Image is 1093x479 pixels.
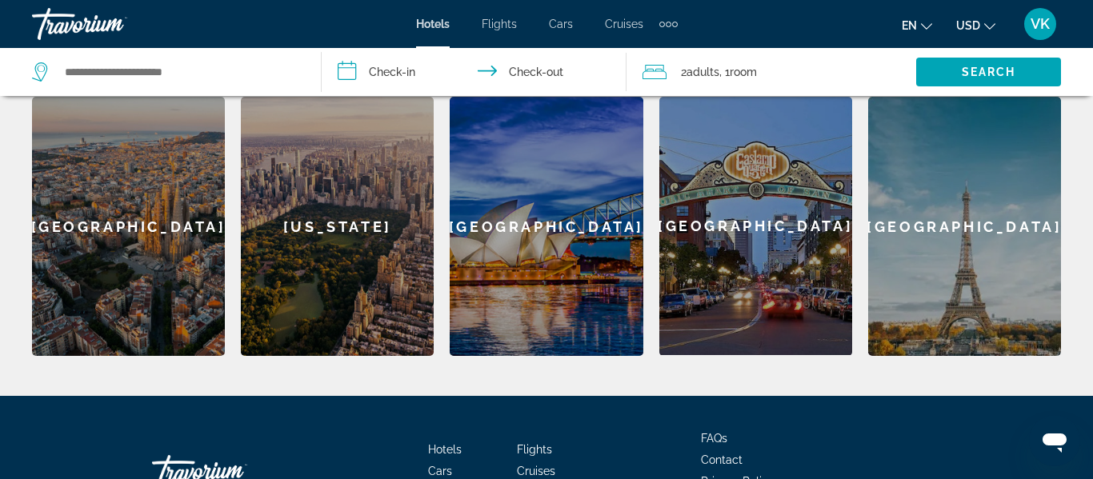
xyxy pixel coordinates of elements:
div: [GEOGRAPHIC_DATA] [659,97,852,355]
span: Search [962,66,1016,78]
button: Change currency [956,14,995,37]
a: Flights [517,443,552,456]
span: 2 [681,61,719,83]
a: Travorium [32,3,192,45]
a: [GEOGRAPHIC_DATA] [659,97,852,356]
a: Cruises [605,18,643,30]
button: Search [916,58,1061,86]
button: Travelers: 2 adults, 0 children [627,48,916,96]
a: Cruises [517,465,555,477]
a: [US_STATE] [241,97,434,356]
a: Hotels [428,443,462,456]
a: Hotels [416,18,450,30]
button: Change language [902,14,932,37]
span: USD [956,19,980,32]
span: Adults [687,66,719,78]
a: Flights [482,18,517,30]
span: VK [1031,16,1050,32]
a: Cars [549,18,573,30]
a: Contact [701,453,743,466]
a: [GEOGRAPHIC_DATA] [868,97,1061,356]
iframe: Button to launch messaging window [1029,415,1080,466]
button: Check in and out dates [322,48,627,96]
a: Cars [428,465,452,477]
a: FAQs [701,432,727,445]
span: en [902,19,917,32]
span: , 1 [719,61,757,83]
button: User Menu [1019,7,1061,41]
span: Room [730,66,757,78]
button: Extra navigation items [659,11,678,37]
a: [GEOGRAPHIC_DATA] [32,97,225,356]
a: [GEOGRAPHIC_DATA] [450,97,643,356]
